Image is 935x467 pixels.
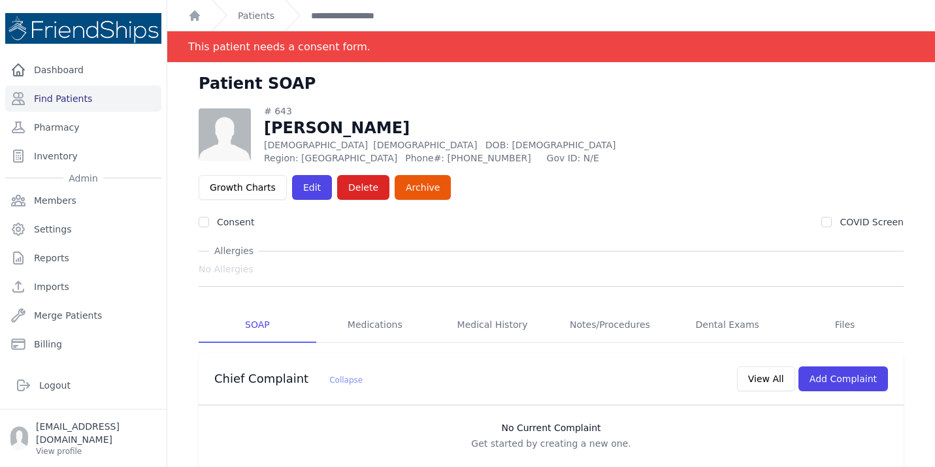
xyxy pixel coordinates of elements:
a: Members [5,187,161,214]
a: Archive [395,175,451,200]
img: person-242608b1a05df3501eefc295dc1bc67a.jpg [199,108,251,161]
span: DOB: [DEMOGRAPHIC_DATA] [485,140,616,150]
nav: Tabs [199,308,904,343]
a: Inventory [5,143,161,169]
a: Logout [10,372,156,398]
a: Patients [238,9,274,22]
a: SOAP [199,308,316,343]
button: Add Complaint [798,366,888,391]
label: Consent [217,217,254,227]
p: [DEMOGRAPHIC_DATA] [264,138,688,152]
a: Organizations [5,360,161,386]
a: Billing [5,331,161,357]
span: [DEMOGRAPHIC_DATA] [373,140,477,150]
div: # 643 [264,105,688,118]
span: Region: [GEOGRAPHIC_DATA] [264,152,397,165]
h1: [PERSON_NAME] [264,118,688,138]
span: No Allergies [199,263,254,276]
p: [EMAIL_ADDRESS][DOMAIN_NAME] [36,420,156,446]
h3: Chief Complaint [214,371,363,387]
h3: No Current Complaint [212,421,891,434]
a: Merge Patients [5,302,161,329]
p: Get started by creating a new one. [212,437,891,450]
button: Delete [337,175,389,200]
a: Settings [5,216,161,242]
span: Collapse [329,376,363,385]
a: Dashboard [5,57,161,83]
a: Edit [292,175,332,200]
div: Notification [167,31,935,63]
a: [EMAIL_ADDRESS][DOMAIN_NAME] View profile [10,420,156,457]
p: View profile [36,446,156,457]
label: COVID Screen [840,217,904,227]
a: Files [786,308,904,343]
img: Medical Missions EMR [5,13,161,44]
a: Reports [5,245,161,271]
span: Allergies [209,244,259,257]
a: Find Patients [5,86,161,112]
span: Gov ID: N/E [547,152,688,165]
a: Growth Charts [199,175,287,200]
span: Admin [63,172,103,185]
span: Phone#: [PHONE_NUMBER] [405,152,538,165]
button: View All [737,366,795,391]
div: This patient needs a consent form. [188,31,370,62]
a: Medications [316,308,434,343]
h1: Patient SOAP [199,73,316,94]
a: Imports [5,274,161,300]
a: Pharmacy [5,114,161,140]
a: Notes/Procedures [551,308,668,343]
a: Dental Exams [668,308,786,343]
a: Medical History [434,308,551,343]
